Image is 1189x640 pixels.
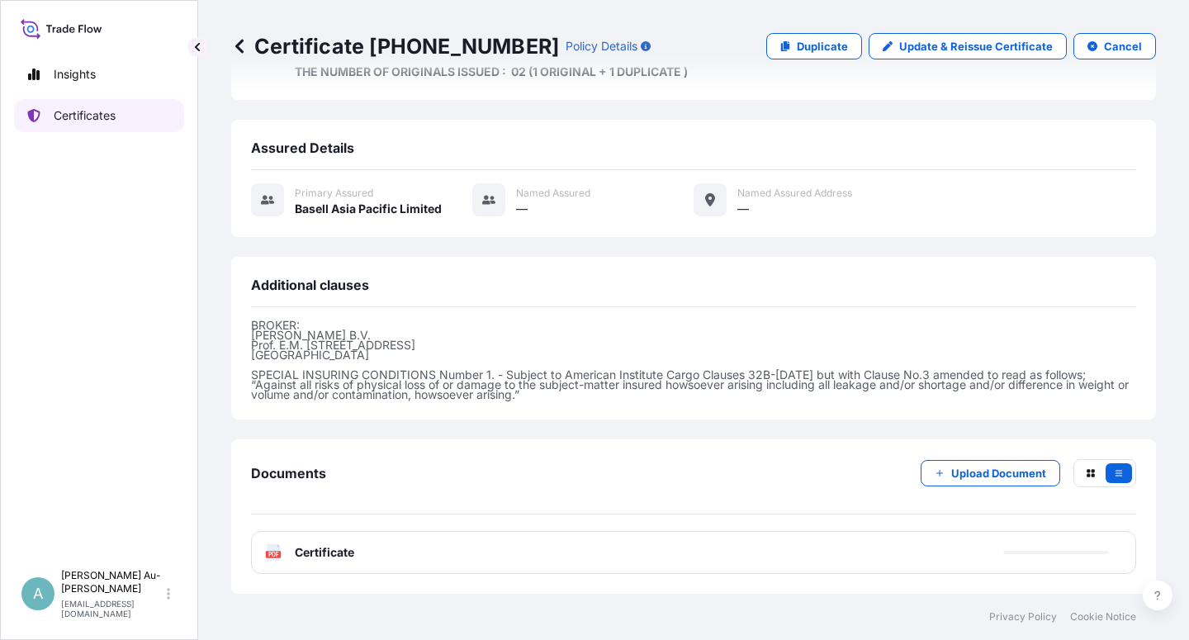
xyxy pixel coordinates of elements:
span: — [737,201,749,217]
p: Duplicate [797,38,848,55]
span: Assured Details [251,140,354,156]
p: Policy Details [566,38,637,55]
a: Cookie Notice [1070,610,1136,623]
p: Certificate [PHONE_NUMBER] [231,33,559,59]
p: Certificates [54,107,116,124]
a: Privacy Policy [989,610,1057,623]
span: Primary assured [295,187,373,200]
button: Cancel [1073,33,1156,59]
a: Insights [14,58,184,91]
p: Upload Document [951,465,1046,481]
p: BROKER: [PERSON_NAME] B.V. Prof. E.M. [STREET_ADDRESS] [GEOGRAPHIC_DATA] SPECIAL INSURING CONDITI... [251,320,1136,400]
span: Named Assured [516,187,590,200]
p: [EMAIL_ADDRESS][DOMAIN_NAME] [61,599,163,619]
p: Cancel [1104,38,1142,55]
span: A [33,585,43,602]
p: [PERSON_NAME] Au-[PERSON_NAME] [61,569,163,595]
span: — [516,201,528,217]
a: Update & Reissue Certificate [869,33,1067,59]
p: Update & Reissue Certificate [899,38,1053,55]
a: Duplicate [766,33,862,59]
span: Named Assured Address [737,187,852,200]
a: Certificates [14,99,184,132]
button: Upload Document [921,460,1060,486]
span: Certificate [295,544,354,561]
span: Documents [251,465,326,481]
p: Insights [54,66,96,83]
span: Additional clauses [251,277,369,293]
text: PDF [268,552,279,557]
span: Basell Asia Pacific Limited [295,201,442,217]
